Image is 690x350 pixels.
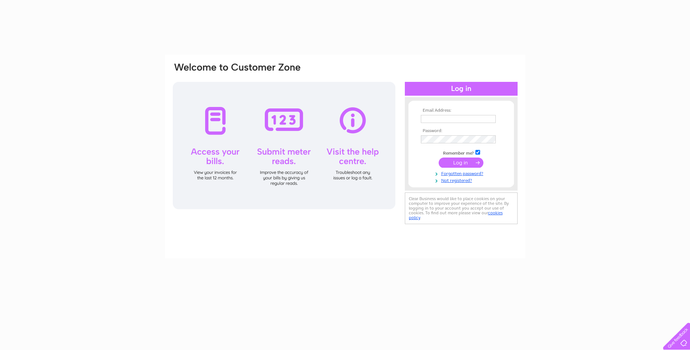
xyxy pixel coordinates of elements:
[419,108,503,113] th: Email Address:
[409,210,503,220] a: cookies policy
[419,128,503,134] th: Password:
[421,170,503,176] a: Forgotten password?
[419,149,503,156] td: Remember me?
[405,192,518,224] div: Clear Business would like to place cookies on your computer to improve your experience of the sit...
[439,158,483,168] input: Submit
[421,176,503,183] a: Not registered?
